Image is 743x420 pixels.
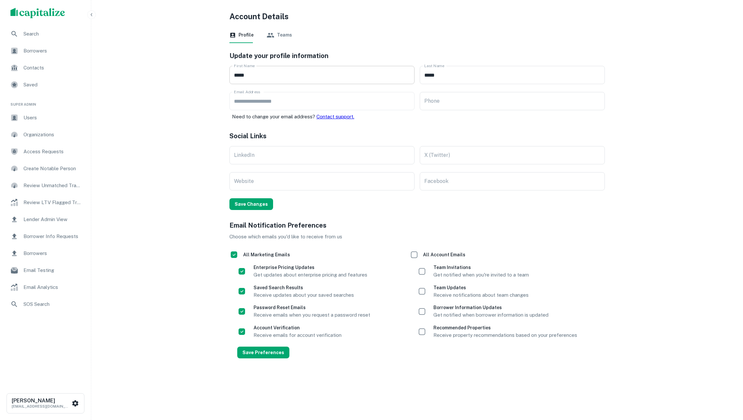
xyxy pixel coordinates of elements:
a: Create Notable Person [5,161,86,176]
span: Contacts [23,64,82,72]
a: Saved [5,77,86,93]
a: Email Analytics [5,279,86,295]
span: Email Analytics [23,283,82,291]
p: Choose which emails you'd like to receive from us [229,233,605,241]
h6: Recommended Properties [433,324,577,331]
a: Review LTV Flagged Transactions [5,195,86,210]
p: Receive emails when you request a password reset [254,311,370,319]
span: SOS Search [23,300,82,308]
li: Super Admin [5,94,86,110]
span: Lender Admin View [23,216,82,223]
a: Contact support. [316,114,354,119]
a: Review Unmatched Transactions [5,178,86,193]
button: [PERSON_NAME][EMAIL_ADDRESS][DOMAIN_NAME] [7,393,84,413]
label: Email Address [234,89,260,95]
a: Borrowers [5,43,86,59]
a: Search [5,26,86,42]
p: Receive emails for account verification [254,331,342,339]
span: Users [23,114,82,122]
h6: Saved Search Results [254,284,354,291]
a: Users [5,110,86,126]
span: Saved [23,81,82,89]
button: Teams [267,27,292,43]
h6: All Marketing Emails [243,251,290,258]
p: [EMAIL_ADDRESS][DOMAIN_NAME] [12,403,70,409]
a: SOS Search [5,296,86,312]
h6: Password Reset Emails [254,304,370,311]
span: Review LTV Flagged Transactions [23,199,82,206]
p: Get notified when you're invited to a team [433,271,529,279]
p: Receive updates about your saved searches [254,291,354,299]
span: Search [23,30,82,38]
a: Organizations [5,127,86,142]
label: First Name [234,63,255,68]
h6: [PERSON_NAME] [12,398,70,403]
h6: All Account Emails [423,251,465,258]
label: Last Name [424,63,444,68]
a: Borrowers [5,246,86,261]
span: Email Testing [23,266,82,274]
iframe: Chat Widget [710,368,743,399]
h5: Social Links [229,131,605,141]
h6: Team Updates [433,284,529,291]
span: Create Notable Person [23,165,82,172]
a: Contacts [5,60,86,76]
h4: Account Details [229,10,605,22]
h6: Team Invitations [433,264,529,271]
p: Get notified when borrower information is updated [433,311,548,319]
span: Borrowers [23,249,82,257]
h6: Account Verification [254,324,342,331]
p: Receive property recommendations based on your preferences [433,331,577,339]
span: Borrower Info Requests [23,232,82,240]
p: Need to change your email address? [232,113,415,121]
button: Profile [229,27,254,43]
h5: Update your profile information [229,51,605,61]
img: capitalize-logo.png [10,8,65,18]
span: Review Unmatched Transactions [23,182,82,189]
p: Receive notifications about team changes [433,291,529,299]
h6: Enterprise Pricing Updates [254,264,367,271]
a: Email Testing [5,262,86,278]
span: Organizations [23,131,82,139]
button: Save Changes [229,198,273,210]
a: Access Requests [5,144,86,159]
span: Access Requests [23,148,82,156]
button: Save Preferences [237,347,289,358]
span: Borrowers [23,47,82,55]
a: Lender Admin View [5,212,86,227]
a: Borrower Info Requests [5,229,86,244]
h6: Borrower Information Updates [433,304,548,311]
h5: Email Notification Preferences [229,220,605,230]
p: Get updates about enterprise pricing and features [254,271,367,279]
